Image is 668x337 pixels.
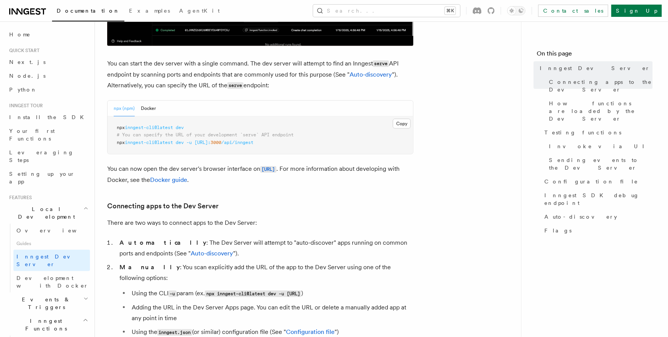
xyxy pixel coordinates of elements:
[9,128,55,142] span: Your first Functions
[211,140,221,145] span: 3000
[179,8,220,14] span: AgentKit
[191,250,233,257] a: Auto-discovery
[205,291,301,297] code: npx inngest-cli@latest dev -u [URL]
[6,28,90,41] a: Home
[546,75,653,97] a: Connecting apps to the Dev Server
[6,83,90,97] a: Python
[286,328,335,335] a: Configuration file
[125,140,173,145] span: inngest-cli@latest
[16,227,95,234] span: Overview
[6,55,90,69] a: Next.js
[611,5,662,17] a: Sign Up
[544,129,621,136] span: Testing functions
[6,103,43,109] span: Inngest tour
[57,8,120,14] span: Documentation
[445,7,456,15] kbd: ⌘K
[6,47,39,54] span: Quick start
[540,64,650,72] span: Inngest Dev Server
[13,250,90,271] a: Inngest Dev Server
[117,140,125,145] span: npx
[13,237,90,250] span: Guides
[546,139,653,153] a: Invoke via UI
[544,213,617,221] span: Auto-discovery
[350,71,392,78] a: Auto-discovery
[52,2,124,21] a: Documentation
[541,126,653,139] a: Testing functions
[129,302,413,324] li: Adding the URL in the Dev Server Apps page. You can edit the URL or delete a manually added app a...
[117,132,294,137] span: # You can specify the URL of your development `serve` API endpoint
[544,191,653,207] span: Inngest SDK debug endpoint
[125,125,173,130] span: inngest-cli@latest
[124,2,175,21] a: Examples
[6,317,83,332] span: Inngest Functions
[6,202,90,224] button: Local Development
[537,49,653,61] h4: On this page
[507,6,526,15] button: Toggle dark mode
[9,171,75,185] span: Setting up your app
[16,254,82,267] span: Inngest Dev Server
[393,119,411,129] button: Copy
[6,146,90,167] a: Leveraging Steps
[6,124,90,146] a: Your first Functions
[546,153,653,175] a: Sending events to the Dev Server
[6,224,90,293] div: Local Development
[541,175,653,188] a: Configuration file
[260,166,276,173] code: [URL]
[107,201,219,211] a: Connecting apps to the Dev Server
[119,263,180,271] strong: Manually
[13,224,90,237] a: Overview
[129,288,413,299] li: Using the CLI param (ex. )
[9,31,31,38] span: Home
[9,73,46,79] span: Node.js
[176,140,184,145] span: dev
[6,205,83,221] span: Local Development
[9,149,74,163] span: Leveraging Steps
[150,176,187,183] a: Docker guide
[6,296,83,311] span: Events & Triggers
[546,97,653,126] a: How functions are loaded by the Dev Server
[114,101,135,116] button: npx (npm)
[129,8,170,14] span: Examples
[541,188,653,210] a: Inngest SDK debug endpoint
[227,82,243,89] code: serve
[176,125,184,130] span: dev
[168,291,176,297] code: -u
[175,2,224,21] a: AgentKit
[13,271,90,293] a: Development with Docker
[6,195,32,201] span: Features
[6,293,90,314] button: Events & Triggers
[9,114,88,120] span: Install the SDK
[16,275,88,289] span: Development with Docker
[6,314,90,335] button: Inngest Functions
[6,110,90,124] a: Install the SDK
[544,227,572,234] span: Flags
[119,239,206,246] strong: Automatically
[549,100,653,123] span: How functions are loaded by the Dev Server
[6,69,90,83] a: Node.js
[313,5,460,17] button: Search...⌘K
[541,224,653,237] a: Flags
[549,142,651,150] span: Invoke via UI
[373,61,389,67] code: serve
[107,58,413,91] p: You can start the dev server with a single command. The dev server will attempt to find an Innges...
[9,87,37,93] span: Python
[549,78,653,93] span: Connecting apps to the Dev Server
[537,61,653,75] a: Inngest Dev Server
[117,125,125,130] span: npx
[141,101,156,116] button: Docker
[107,218,413,228] p: There are two ways to connect apps to the Dev Server:
[541,210,653,224] a: Auto-discovery
[221,140,253,145] span: /api/inngest
[117,237,413,259] li: : The Dev Server will attempt to "auto-discover" apps running on common ports and endpoints (See ...
[194,140,211,145] span: [URL]:
[107,164,413,185] p: You can now open the dev server's browser interface on . For more information about developing wi...
[9,59,46,65] span: Next.js
[157,329,192,336] code: inngest.json
[260,165,276,172] a: [URL]
[6,167,90,188] a: Setting up your app
[544,178,638,185] span: Configuration file
[186,140,192,145] span: -u
[538,5,608,17] a: Contact sales
[549,156,653,172] span: Sending events to the Dev Server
